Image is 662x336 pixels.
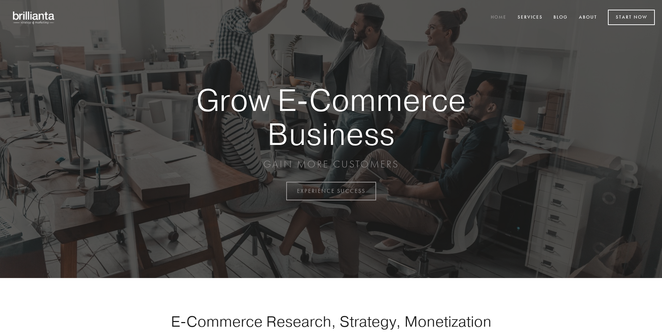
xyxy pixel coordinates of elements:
a: About [574,12,602,24]
img: brillianta - research, strategy, marketing [7,7,61,28]
a: EXPERIENCE SUCCESS [286,182,376,200]
p: GAIN MORE CUSTOMERS [171,158,491,171]
strong: Grow E-Commerce Business [171,83,491,151]
a: Services [513,12,547,24]
a: Home [486,12,511,24]
a: Start Now [608,10,655,25]
h1: E-Commerce Research, Strategy, Monetization [148,312,514,330]
a: Blog [549,12,572,24]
